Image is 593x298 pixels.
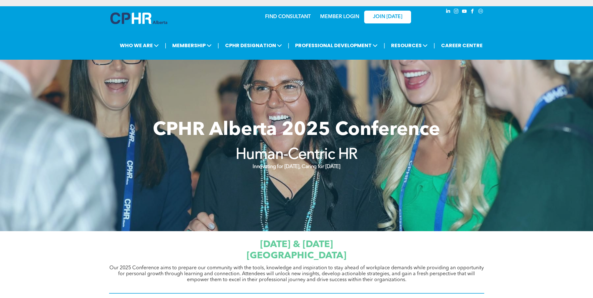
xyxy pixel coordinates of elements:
li: | [288,39,289,52]
strong: Innovating for [DATE], Caring for [DATE] [253,164,340,169]
span: Our 2025 Conference aims to prepare our community with the tools, knowledge and inspiration to st... [109,266,484,282]
span: CPHR DESIGNATION [223,40,284,51]
strong: Human-Centric HR [236,147,358,162]
li: | [434,39,435,52]
li: | [218,39,219,52]
a: FIND CONSULTANT [265,14,311,19]
span: CPHR Alberta 2025 Conference [153,121,440,140]
span: PROFESSIONAL DEVELOPMENT [293,40,379,51]
a: JOIN [DATE] [364,11,411,23]
span: [GEOGRAPHIC_DATA] [247,251,346,261]
a: CAREER CENTRE [439,40,485,51]
span: RESOURCES [389,40,430,51]
a: youtube [461,8,468,16]
a: instagram [453,8,460,16]
li: | [165,39,166,52]
span: [DATE] & [DATE] [260,240,333,249]
a: linkedin [445,8,452,16]
span: WHO WE ARE [118,40,161,51]
a: MEMBER LOGIN [320,14,359,19]
span: MEMBERSHIP [170,40,214,51]
img: A blue and white logo for cp alberta [110,12,167,24]
a: Social network [477,8,484,16]
li: | [384,39,385,52]
span: JOIN [DATE] [373,14,402,20]
a: facebook [469,8,476,16]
